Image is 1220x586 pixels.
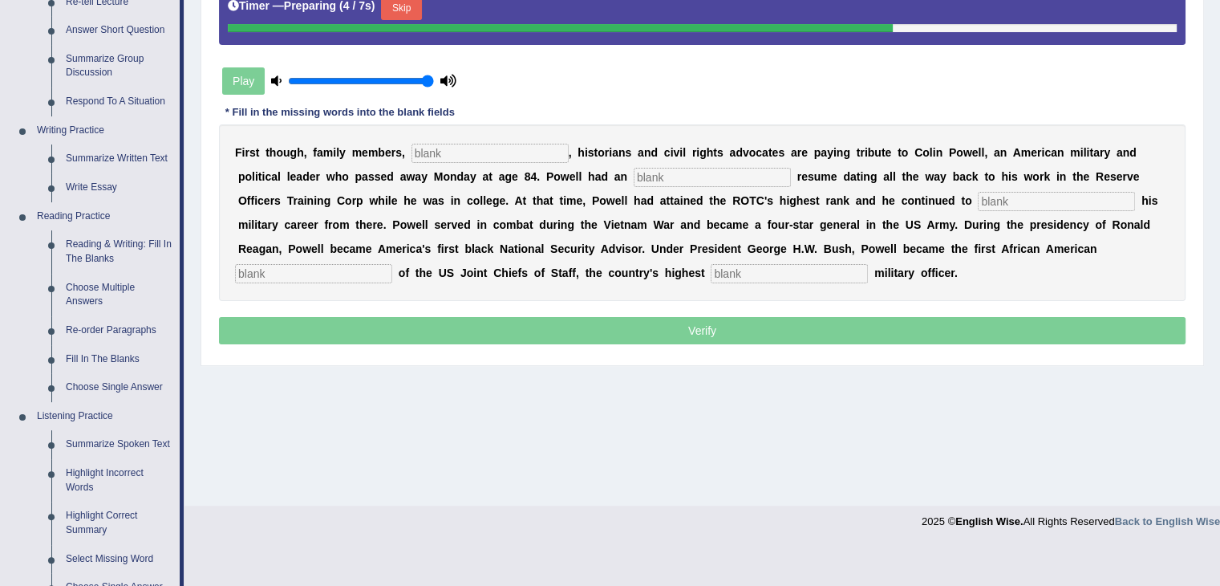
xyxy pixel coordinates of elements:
[893,170,896,183] b: l
[59,373,180,402] a: Choose Single Answer
[380,170,387,183] b: e
[959,170,966,183] b: a
[1021,146,1031,159] b: m
[638,146,644,159] b: a
[345,194,352,207] b: o
[238,194,247,207] b: O
[421,170,428,183] b: y
[592,194,599,207] b: P
[940,170,946,183] b: y
[634,194,641,207] b: h
[1001,170,1008,183] b: h
[1104,146,1110,159] b: y
[402,146,405,159] b: ,
[339,146,346,159] b: y
[1056,170,1060,183] b: i
[1011,170,1018,183] b: s
[423,194,432,207] b: w
[245,146,249,159] b: r
[290,170,297,183] b: e
[569,170,576,183] b: e
[625,146,631,159] b: s
[870,170,878,183] b: g
[605,146,609,159] b: r
[59,87,180,116] a: Respond To A Situation
[59,16,180,45] a: Answer Short Question
[271,170,278,183] b: a
[679,146,683,159] b: i
[743,146,749,159] b: v
[1084,146,1087,159] b: l
[59,545,180,574] a: Select Missing Word
[559,194,563,207] b: t
[768,146,772,159] b: t
[833,146,837,159] b: i
[566,194,576,207] b: m
[692,146,696,159] b: r
[434,170,444,183] b: M
[966,170,972,183] b: c
[696,146,699,159] b: i
[956,146,963,159] b: o
[1123,146,1130,159] b: n
[290,146,298,159] b: g
[385,146,391,159] b: e
[362,146,368,159] b: e
[400,170,407,183] b: a
[831,170,837,183] b: e
[1000,146,1007,159] b: n
[533,194,537,207] b: t
[456,170,464,183] b: d
[1057,146,1064,159] b: n
[505,194,509,207] b: .
[1072,170,1076,183] b: t
[304,146,307,159] b: ,
[1044,170,1050,183] b: k
[1076,170,1084,183] b: h
[278,170,281,183] b: l
[543,194,549,207] b: a
[283,146,290,159] b: u
[355,170,363,183] b: p
[683,146,686,159] b: l
[588,146,594,159] b: s
[1115,515,1220,527] a: Back to English Wise
[333,146,336,159] b: i
[1044,146,1051,159] b: c
[59,173,180,202] a: Write Essay
[621,194,624,207] b: l
[219,105,461,120] div: * Fill in the missing words into the blank fields
[972,146,979,159] b: e
[949,146,956,159] b: P
[483,194,486,207] b: l
[297,146,304,159] b: h
[978,192,1135,211] input: blank
[1083,170,1089,183] b: e
[432,194,438,207] b: a
[994,146,1000,159] b: a
[1086,146,1089,159] b: i
[486,194,492,207] b: e
[287,170,290,183] b: l
[906,170,913,183] b: h
[843,170,850,183] b: d
[411,144,569,163] input: blank
[255,170,258,183] b: i
[934,170,940,183] b: a
[252,170,255,183] b: l
[270,146,277,159] b: h
[1040,170,1044,183] b: r
[634,168,791,187] input: blank
[756,146,762,159] b: c
[984,170,988,183] b: t
[387,170,394,183] b: d
[599,194,606,207] b: o
[522,194,526,207] b: t
[843,146,850,159] b: g
[362,170,368,183] b: a
[256,146,260,159] b: t
[644,146,651,159] b: n
[860,146,864,159] b: r
[30,116,180,145] a: Writing Practice
[368,146,378,159] b: m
